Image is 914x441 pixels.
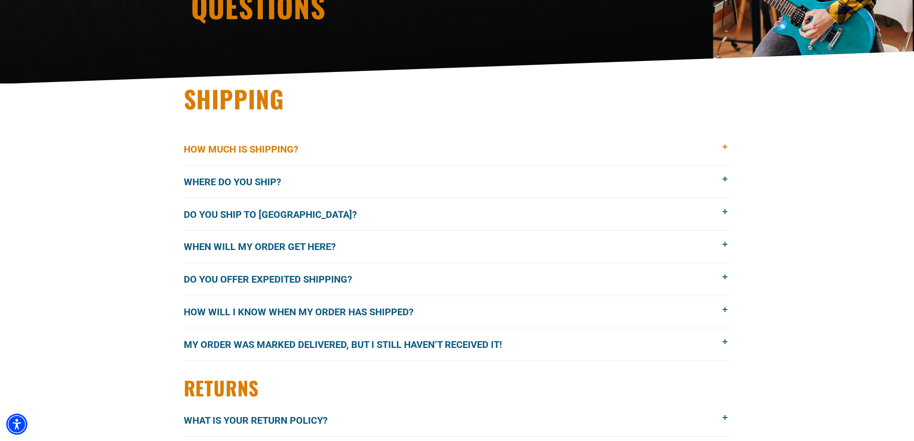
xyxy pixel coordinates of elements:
[184,133,731,166] button: How much is shipping?
[184,231,731,263] button: When will my order get here?
[184,207,371,222] span: Do you ship to [GEOGRAPHIC_DATA]?
[184,328,731,360] button: My order was marked delivered, but I still haven’t received it!
[184,142,313,156] span: How much is shipping?
[184,375,731,400] h3: Returns
[184,175,296,189] span: Where do you ship?
[184,263,731,296] button: Do you offer expedited shipping?
[184,272,367,286] span: Do you offer expedited shipping?
[184,413,342,428] span: What is your return policy?
[6,414,27,435] div: Accessibility Menu
[184,239,350,254] span: When will my order get here?
[184,81,285,116] span: Shipping
[184,404,731,436] button: What is your return policy?
[184,166,731,198] button: Where do you ship?
[184,198,731,230] button: Do you ship to [GEOGRAPHIC_DATA]?
[184,296,731,328] button: How will I know when my order has shipped?
[184,337,516,352] span: My order was marked delivered, but I still haven’t received it!
[184,305,428,319] span: How will I know when my order has shipped?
